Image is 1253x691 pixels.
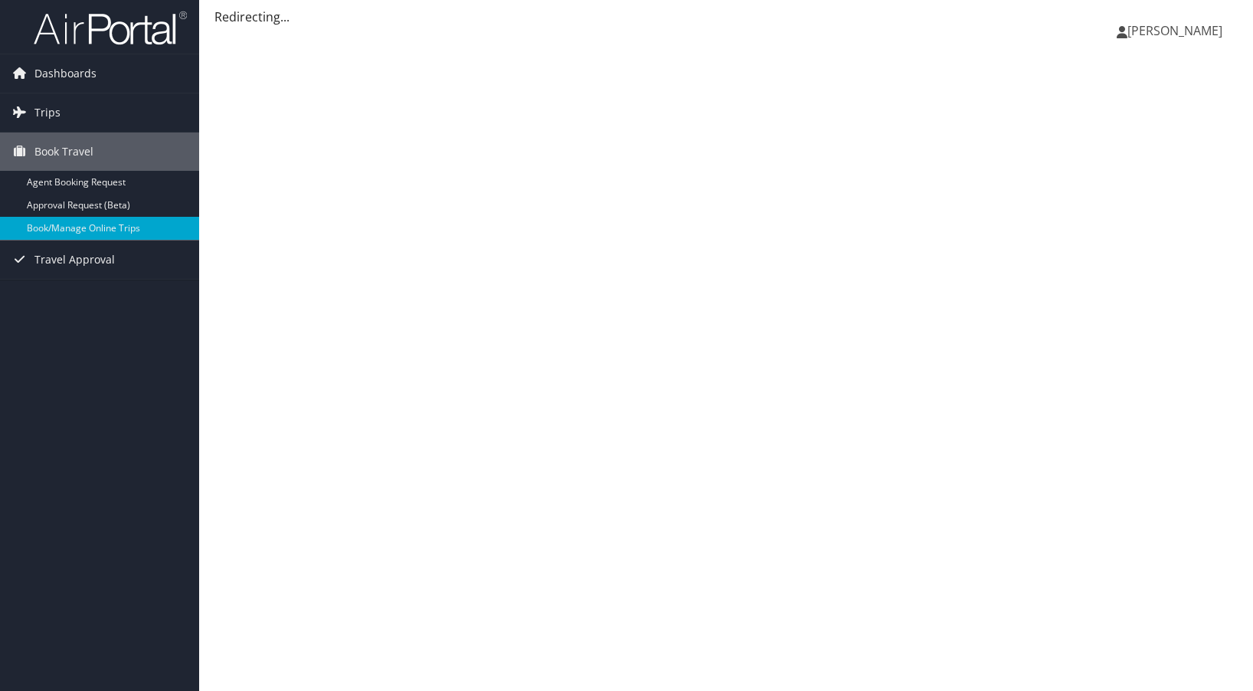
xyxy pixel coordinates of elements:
span: Dashboards [34,54,97,93]
img: airportal-logo.png [34,10,187,46]
div: Redirecting... [214,8,1238,26]
span: Trips [34,93,61,132]
span: Book Travel [34,133,93,171]
span: [PERSON_NAME] [1127,22,1222,39]
span: Travel Approval [34,241,115,279]
a: [PERSON_NAME] [1117,8,1238,54]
